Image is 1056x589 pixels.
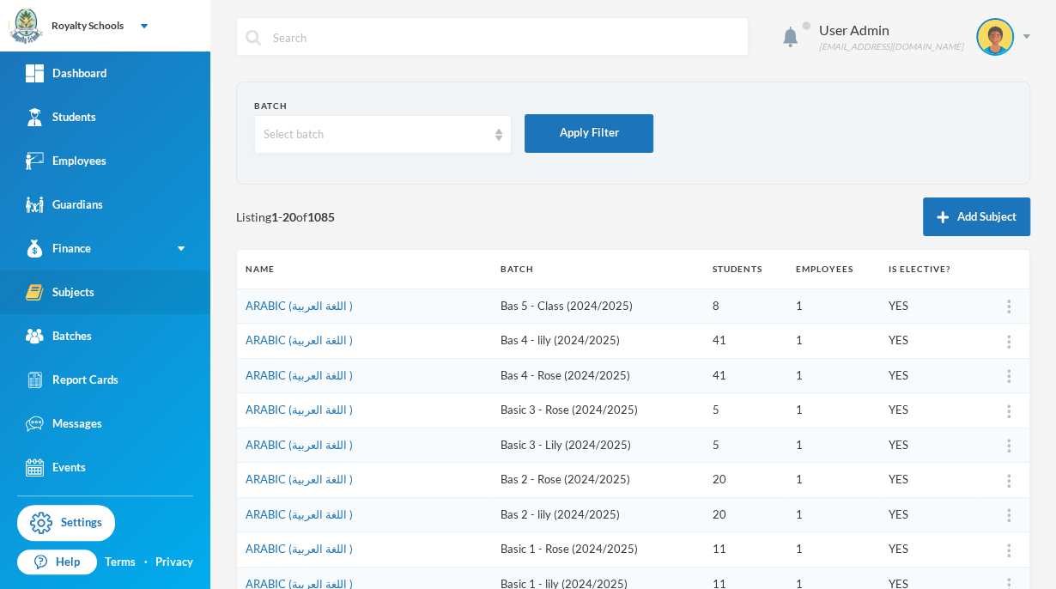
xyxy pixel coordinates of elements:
[17,505,115,541] a: Settings
[819,20,963,40] div: User Admin
[26,240,91,258] div: Finance
[880,428,978,463] td: YES
[246,403,353,416] a: ARABIC (اللغة العربية )
[246,472,353,486] a: ARABIC (اللغة العربية )
[880,463,978,498] td: YES
[492,358,704,393] td: Bas 4 - Rose (2024/2025)
[787,463,880,498] td: 1
[282,209,296,224] b: 20
[978,20,1012,54] img: STUDENT
[787,324,880,359] td: 1
[155,554,193,571] a: Privacy
[26,152,106,170] div: Employees
[26,64,106,82] div: Dashboard
[787,428,880,463] td: 1
[492,497,704,532] td: Bas 2 - lily (2024/2025)
[492,532,704,568] td: Basic 1 - Rose (2024/2025)
[880,497,978,532] td: YES
[246,299,353,313] a: ARABIC (اللغة العربية )
[246,333,353,347] a: ARABIC (اللغة العربية )
[704,288,787,324] td: 8
[17,550,97,575] a: Help
[880,250,978,288] th: Is Elective?
[787,497,880,532] td: 1
[704,250,787,288] th: Students
[492,250,704,288] th: Batch
[1007,300,1010,313] img: more_vert
[307,209,335,224] b: 1085
[246,438,353,452] a: ARABIC (اللغة العربية )
[26,371,118,389] div: Report Cards
[1007,404,1010,418] img: more_vert
[787,250,880,288] th: Employees
[880,288,978,324] td: YES
[26,196,103,214] div: Guardians
[923,197,1030,236] button: Add Subject
[787,288,880,324] td: 1
[704,463,787,498] td: 20
[264,126,487,143] div: Select batch
[492,393,704,428] td: Basic 3 - Rose (2024/2025)
[492,288,704,324] td: Bas 5 - Class (2024/2025)
[26,458,86,477] div: Events
[525,114,653,153] button: Apply Filter
[704,532,787,568] td: 11
[704,428,787,463] td: 5
[704,497,787,532] td: 20
[880,393,978,428] td: YES
[52,18,124,33] div: Royalty Schools
[26,283,94,301] div: Subjects
[787,358,880,393] td: 1
[492,463,704,498] td: Bas 2 - Rose (2024/2025)
[26,108,96,126] div: Students
[1007,508,1010,522] img: more_vert
[1007,335,1010,349] img: more_vert
[1007,543,1010,557] img: more_vert
[246,542,353,556] a: ARABIC (اللغة العربية )
[880,532,978,568] td: YES
[787,532,880,568] td: 1
[246,507,353,521] a: ARABIC (اللغة العربية )
[704,324,787,359] td: 41
[254,100,512,112] div: Batch
[704,358,787,393] td: 41
[704,393,787,428] td: 5
[492,428,704,463] td: Basic 3 - Lily (2024/2025)
[246,368,353,382] a: ARABIC (اللغة العربية )
[880,324,978,359] td: YES
[271,18,739,57] input: Search
[1007,439,1010,452] img: more_vert
[237,250,492,288] th: Name
[1007,369,1010,383] img: more_vert
[236,208,335,226] span: Listing - of
[26,327,92,345] div: Batches
[492,324,704,359] td: Bas 4 - lily (2024/2025)
[271,209,278,224] b: 1
[1007,474,1010,488] img: more_vert
[26,415,102,433] div: Messages
[246,30,261,46] img: search
[9,9,44,44] img: logo
[819,40,963,53] div: [EMAIL_ADDRESS][DOMAIN_NAME]
[880,358,978,393] td: YES
[787,393,880,428] td: 1
[105,554,136,571] a: Terms
[144,554,148,571] div: ·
